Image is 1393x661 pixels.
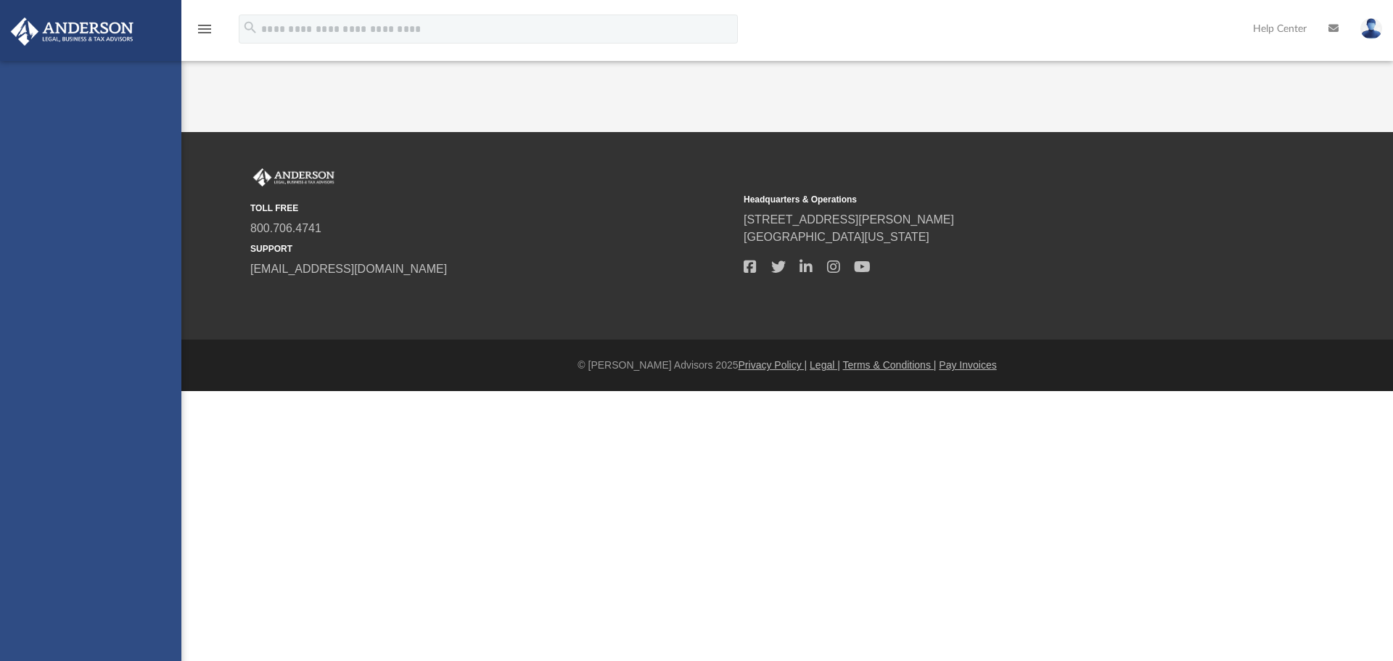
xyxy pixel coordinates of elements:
div: © [PERSON_NAME] Advisors 2025 [181,358,1393,373]
a: Terms & Conditions | [843,359,937,371]
a: 800.706.4741 [250,222,321,234]
small: TOLL FREE [250,202,734,215]
a: [STREET_ADDRESS][PERSON_NAME] [744,213,954,226]
img: Anderson Advisors Platinum Portal [7,17,138,46]
a: Pay Invoices [939,359,996,371]
a: Legal | [810,359,840,371]
small: SUPPORT [250,242,734,255]
a: menu [196,28,213,38]
a: Privacy Policy | [739,359,808,371]
i: menu [196,20,213,38]
a: [GEOGRAPHIC_DATA][US_STATE] [744,231,929,243]
img: User Pic [1360,18,1382,39]
small: Headquarters & Operations [744,193,1227,206]
img: Anderson Advisors Platinum Portal [250,168,337,187]
a: [EMAIL_ADDRESS][DOMAIN_NAME] [250,263,447,275]
i: search [242,20,258,36]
